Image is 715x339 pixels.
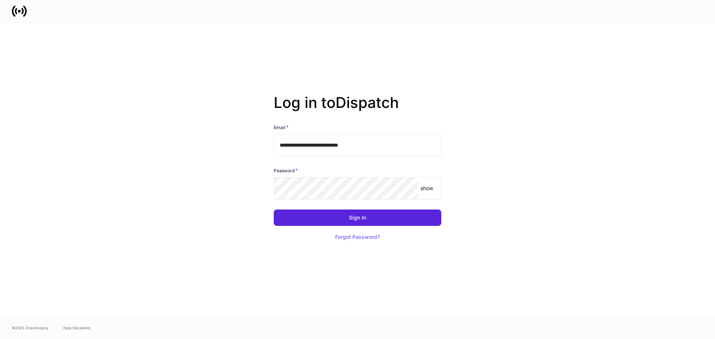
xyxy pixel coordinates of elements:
div: Forgot Password? [335,234,380,240]
div: Sign In [349,215,366,220]
a: Data Disclaimer [63,325,91,331]
h6: Email [274,124,289,131]
button: Forgot Password? [326,229,389,245]
p: show [420,185,433,192]
h2: Log in to Dispatch [274,94,441,124]
span: © 2025 OneAdvisory [12,325,48,331]
h6: Password [274,167,298,174]
button: Sign In [274,210,441,226]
